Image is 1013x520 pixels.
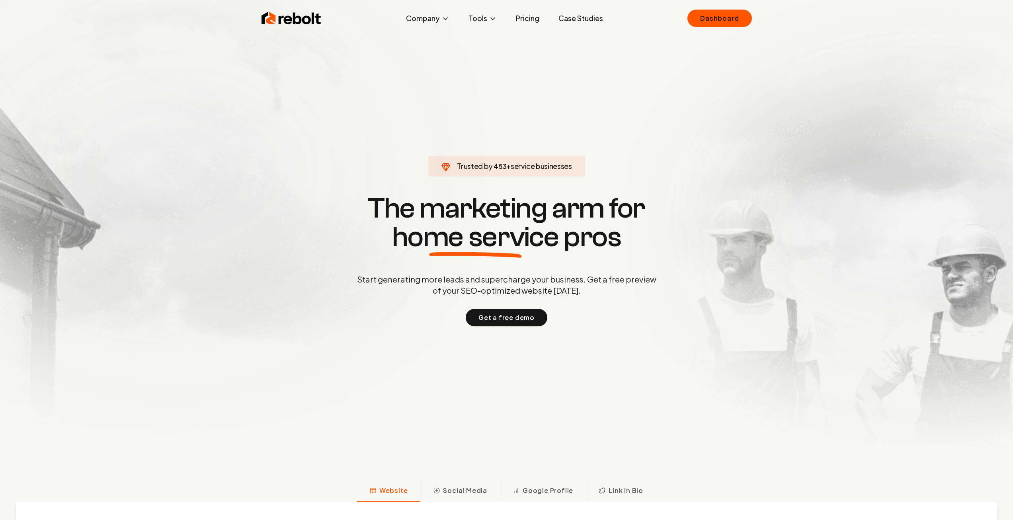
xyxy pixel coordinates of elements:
button: Get a free demo [466,309,547,326]
span: Website [379,486,408,495]
button: Tools [462,10,503,26]
button: Website [357,481,421,502]
button: Company [400,10,456,26]
a: Case Studies [552,10,609,26]
span: 453 [494,161,506,172]
p: Start generating more leads and supercharge your business. Get a free preview of your SEO-optimiz... [355,274,658,296]
span: service businesses [511,161,572,171]
span: + [506,161,511,171]
button: Social Media [420,481,500,502]
h1: The marketing arm for pros [316,194,698,251]
span: home service [392,223,559,251]
button: Google Profile [500,481,586,502]
span: Link in Bio [609,486,643,495]
a: Dashboard [687,10,751,27]
img: Rebolt Logo [262,10,321,26]
span: Social Media [443,486,487,495]
button: Link in Bio [586,481,656,502]
span: Trusted by [457,161,492,171]
a: Pricing [509,10,546,26]
span: Google Profile [523,486,573,495]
